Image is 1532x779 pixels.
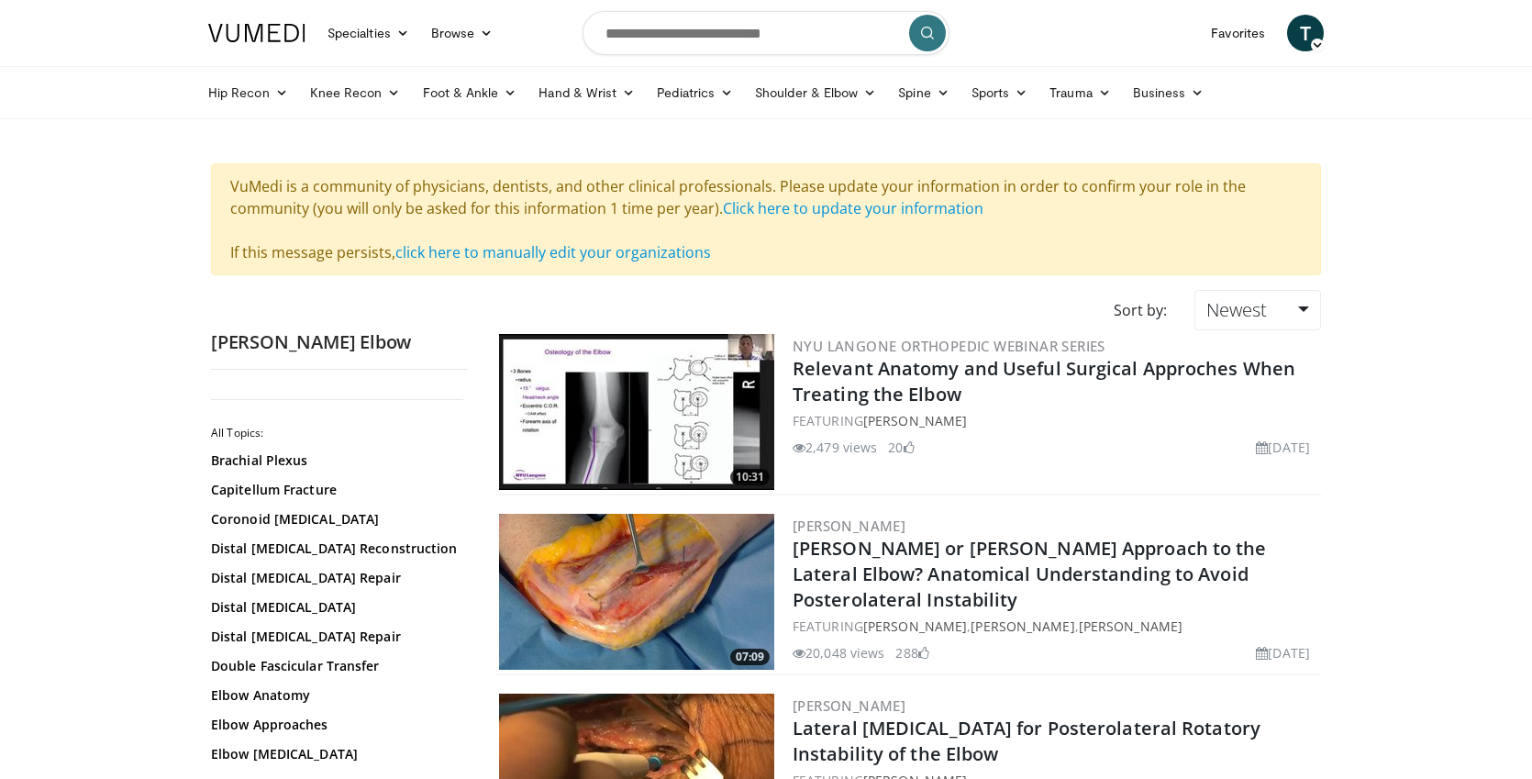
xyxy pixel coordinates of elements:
[1287,15,1324,51] a: T
[793,643,884,662] li: 20,048 views
[211,481,459,499] a: Capitellum Fracture
[793,696,905,715] a: [PERSON_NAME]
[499,514,774,670] a: 07:09
[211,451,459,470] a: Brachial Plexus
[1079,618,1182,635] a: [PERSON_NAME]
[1256,438,1310,457] li: [DATE]
[1122,74,1216,111] a: Business
[211,510,459,529] a: Coronoid [MEDICAL_DATA]
[499,514,774,670] img: d5fb476d-116e-4503-aa90-d2bb1c71af5c.300x170_q85_crop-smart_upscale.jpg
[895,643,928,662] li: 288
[1256,643,1310,662] li: [DATE]
[395,242,711,262] a: click here to manually edit your organizations
[316,15,420,51] a: Specialties
[888,438,914,457] li: 20
[1100,290,1181,330] div: Sort by:
[412,74,528,111] a: Foot & Ankle
[1206,297,1267,322] span: Newest
[1200,15,1276,51] a: Favorites
[211,569,459,587] a: Distal [MEDICAL_DATA] Repair
[793,438,877,457] li: 2,479 views
[960,74,1039,111] a: Sports
[197,74,299,111] a: Hip Recon
[1194,290,1321,330] a: Newest
[793,536,1267,612] a: [PERSON_NAME] or [PERSON_NAME] Approach to the Lateral Elbow? Anatomical Understanding to Avoid P...
[211,426,463,440] h2: All Topics:
[730,469,770,485] span: 10:31
[583,11,949,55] input: Search topics, interventions
[863,618,967,635] a: [PERSON_NAME]
[420,15,505,51] a: Browse
[208,24,305,42] img: VuMedi Logo
[211,686,459,705] a: Elbow Anatomy
[527,74,646,111] a: Hand & Wrist
[211,745,459,763] a: Elbow [MEDICAL_DATA]
[211,628,459,646] a: Distal [MEDICAL_DATA] Repair
[723,198,983,218] a: Click here to update your information
[887,74,960,111] a: Spine
[211,540,459,558] a: Distal [MEDICAL_DATA] Reconstruction
[793,337,1105,355] a: NYU Langone Orthopedic Webinar Series
[744,74,887,111] a: Shoulder & Elbow
[793,617,1317,636] div: FEATURING , ,
[299,74,412,111] a: Knee Recon
[863,412,967,429] a: [PERSON_NAME]
[499,334,774,490] a: 10:31
[1038,74,1122,111] a: Trauma
[211,163,1321,275] div: VuMedi is a community of physicians, dentists, and other clinical professionals. Please update yo...
[211,598,459,617] a: Distal [MEDICAL_DATA]
[211,657,459,675] a: Double Fascicular Transfer
[793,356,1295,406] a: Relevant Anatomy and Useful Surgical Approches When Treating the Elbow
[793,716,1260,766] a: Lateral [MEDICAL_DATA] for Posterolateral Rotatory Instability of the Elbow
[730,649,770,665] span: 07:09
[211,330,468,354] h2: [PERSON_NAME] Elbow
[211,716,459,734] a: Elbow Approaches
[971,618,1074,635] a: [PERSON_NAME]
[793,411,1317,430] div: FEATURING
[646,74,744,111] a: Pediatrics
[499,334,774,490] img: d8488b66-ff1c-4f5f-aa68-aa3788768e27.300x170_q85_crop-smart_upscale.jpg
[793,517,905,535] a: [PERSON_NAME]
